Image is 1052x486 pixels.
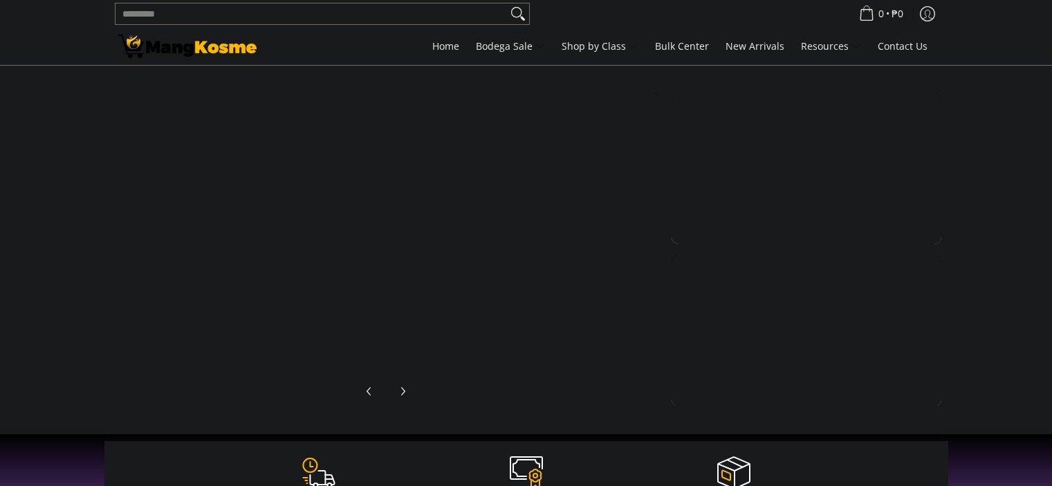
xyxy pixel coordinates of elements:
[476,38,545,55] span: Bodega Sale
[794,28,868,65] a: Resources
[562,38,638,55] span: Shop by Class
[876,9,886,19] span: 0
[270,28,934,65] nav: Main Menu
[878,39,928,53] span: Contact Us
[387,376,418,406] button: Next
[648,28,716,65] a: Bulk Center
[855,6,907,21] span: •
[507,3,529,24] button: Search
[889,9,905,19] span: ₱0
[655,39,709,53] span: Bulk Center
[801,38,861,55] span: Resources
[469,28,552,65] a: Bodega Sale
[871,28,934,65] a: Contact Us
[719,28,791,65] a: New Arrivals
[726,39,784,53] span: New Arrivals
[555,28,645,65] a: Shop by Class
[118,35,257,58] img: Mang Kosme: Your Home Appliances Warehouse Sale Partner!
[432,39,459,53] span: Home
[111,93,705,429] a: More
[354,376,385,406] button: Previous
[425,28,466,65] a: Home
